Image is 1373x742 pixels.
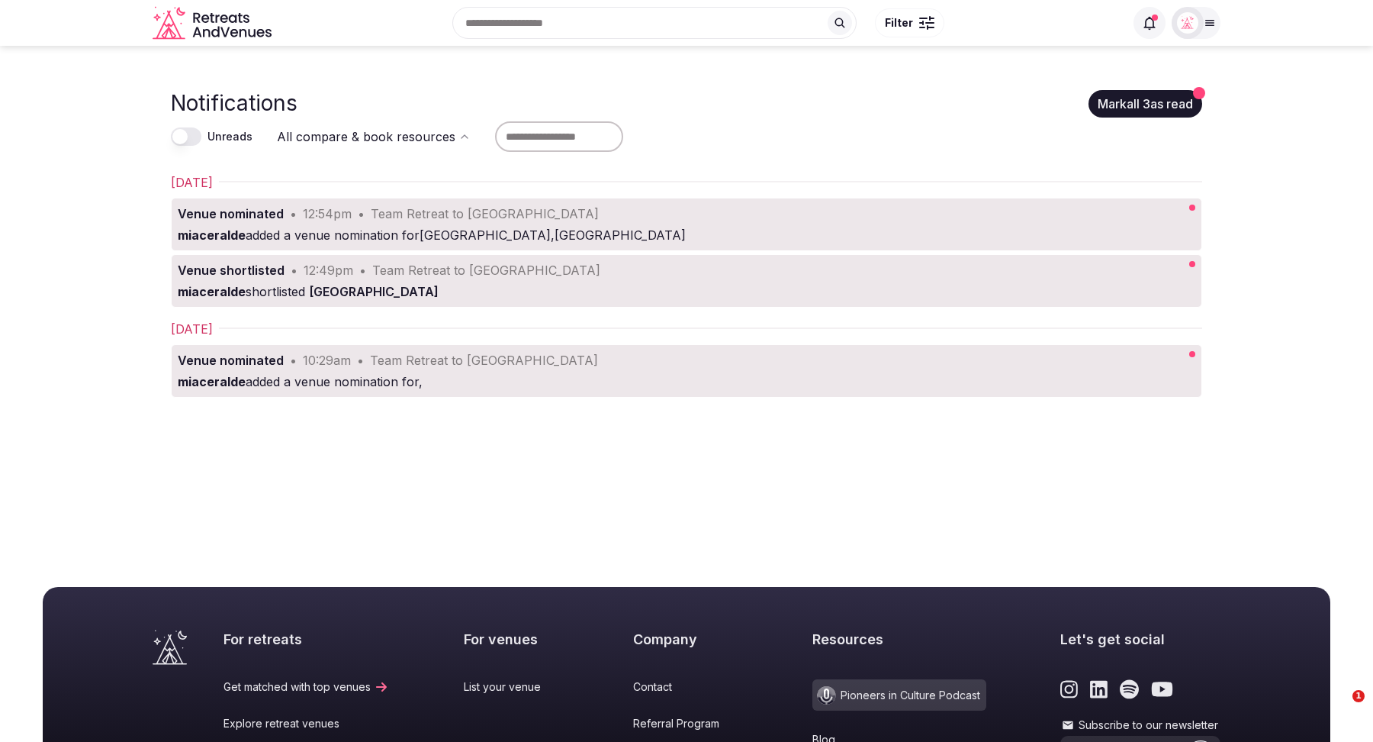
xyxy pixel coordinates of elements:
[1352,690,1365,702] span: 1
[153,6,275,40] a: Visit the homepage
[1120,679,1139,699] a: Link to the retreats and venues Spotify page
[359,261,366,279] div: •
[223,679,389,695] a: Get matched with top venues
[178,374,246,389] strong: miaceralde
[178,282,1096,301] div: shortlisted
[812,679,986,711] a: Pioneers in Culture Podcast
[172,198,1102,250] a: Venue nominated•12:54pm•Team Retreat to [GEOGRAPHIC_DATA]miaceraldeadded a venue nomination for[G...
[1177,12,1198,34] img: Matt Grant Oakes
[303,351,351,369] div: 10:29am
[812,630,986,649] h2: Resources
[370,351,598,369] div: Team Retreat to [GEOGRAPHIC_DATA]
[1090,679,1108,699] a: Link to the retreats and venues LinkedIn page
[309,284,439,299] span: [GEOGRAPHIC_DATA]
[1088,90,1202,118] button: Markall 3as read
[1060,718,1220,733] label: Subscribe to our newsletter
[633,716,738,731] a: Referral Program
[1151,679,1173,699] a: Link to the retreats and venues Youtube page
[223,630,389,649] h2: For retreats
[171,173,213,192] h2: [DATE]
[171,89,297,118] h1: Notifications
[178,351,284,369] div: Venue nominated
[402,374,423,389] span: for ,
[290,205,297,223] div: •
[633,679,738,695] a: Contact
[178,284,246,299] strong: miaceralde
[464,679,559,695] a: List your venue
[171,320,213,338] h2: [DATE]
[172,345,1102,397] a: Venue nominated•10:29am•Team Retreat to [GEOGRAPHIC_DATA]miaceraldeadded a venue nomination for,
[371,205,599,223] div: Team Retreat to [GEOGRAPHIC_DATA]
[178,373,1096,391] div: added a venue nomination
[290,351,297,369] div: •
[464,630,559,649] h2: For venues
[875,8,944,37] button: Filter
[1060,630,1220,649] h2: Let's get social
[358,205,365,223] div: •
[291,261,297,279] div: •
[207,129,252,144] label: Unreads
[402,227,686,243] span: for [GEOGRAPHIC_DATA] , [GEOGRAPHIC_DATA]
[153,630,187,665] a: Visit the homepage
[178,227,246,243] strong: miaceralde
[633,630,738,649] h2: Company
[304,261,353,279] div: 12:49pm
[1060,679,1078,699] a: Link to the retreats and venues Instagram page
[153,6,275,40] svg: Retreats and Venues company logo
[303,205,352,223] div: 12:54pm
[372,261,600,279] div: Team Retreat to [GEOGRAPHIC_DATA]
[357,351,364,369] div: •
[172,255,1102,307] a: Venue shortlisted•12:49pm•Team Retreat to [GEOGRAPHIC_DATA]miaceraldeshortlisted [GEOGRAPHIC_DATA]
[178,226,1096,244] div: added a venue nomination
[178,205,284,223] div: Venue nominated
[1321,690,1358,727] iframe: Intercom live chat
[223,716,389,731] a: Explore retreat venues
[178,261,285,279] div: Venue shortlisted
[885,15,913,31] span: Filter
